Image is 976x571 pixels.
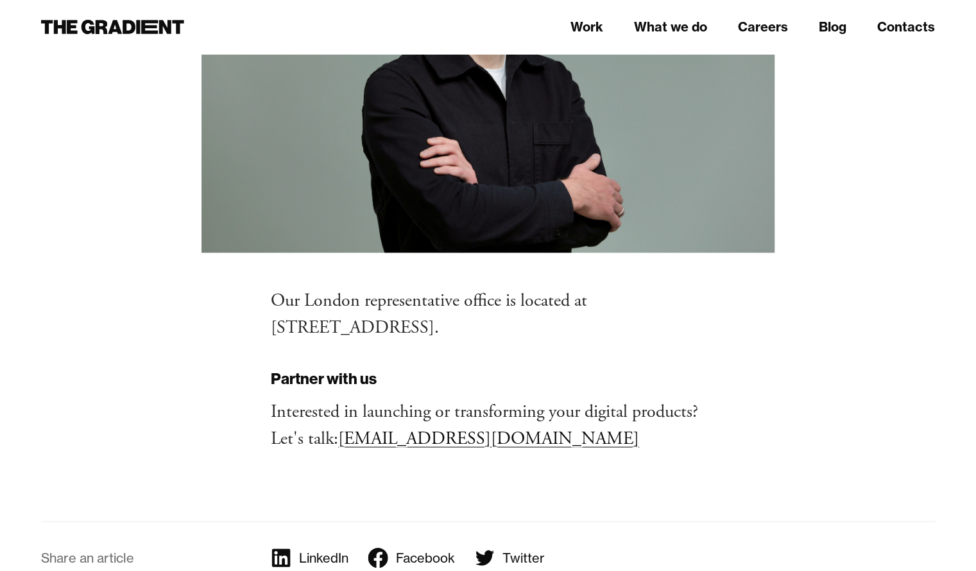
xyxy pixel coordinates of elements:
[570,17,603,37] a: Work
[41,547,134,568] div: Share an article
[396,549,455,565] div: Facebook
[271,398,705,452] p: Interested in launching or transforming your digital products? Let's talk:
[819,17,846,37] a: Blog
[271,286,705,340] p: Our London representative office is located at [STREET_ADDRESS].
[271,547,348,568] a: LinkedIn
[271,369,705,387] h3: Partner with us
[877,17,935,37] a: Contacts
[368,547,455,568] a: Facebook
[502,549,545,565] div: Twitter
[338,426,639,450] a: [EMAIL_ADDRESS][DOMAIN_NAME]
[299,549,348,565] div: LinkedIn
[634,17,707,37] a: What we do
[474,547,545,568] a: Twitter
[738,17,788,37] a: Careers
